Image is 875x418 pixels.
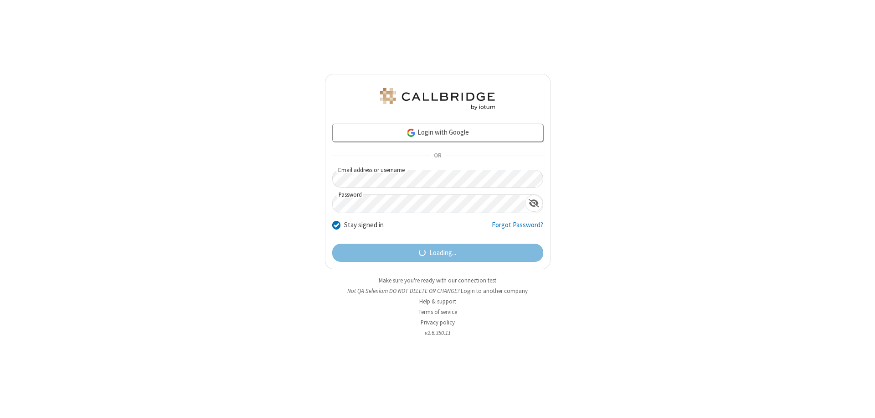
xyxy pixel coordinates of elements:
img: google-icon.png [406,128,416,138]
div: Show password [525,195,543,212]
li: v2.6.350.11 [325,329,551,337]
a: Forgot Password? [492,220,543,237]
a: Login with Google [332,124,543,142]
a: Privacy policy [421,319,455,326]
a: Terms of service [418,308,457,316]
input: Password [333,195,525,213]
label: Stay signed in [344,220,384,230]
a: Help & support [419,298,456,305]
a: Make sure you're ready with our connection test [379,277,496,284]
input: Email address or username [332,170,543,188]
li: Not QA Selenium DO NOT DELETE OR CHANGE? [325,287,551,295]
span: OR [430,150,445,162]
button: Loading... [332,244,543,262]
span: Loading... [429,248,456,258]
img: QA Selenium DO NOT DELETE OR CHANGE [378,88,497,110]
button: Login to another company [461,287,528,295]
